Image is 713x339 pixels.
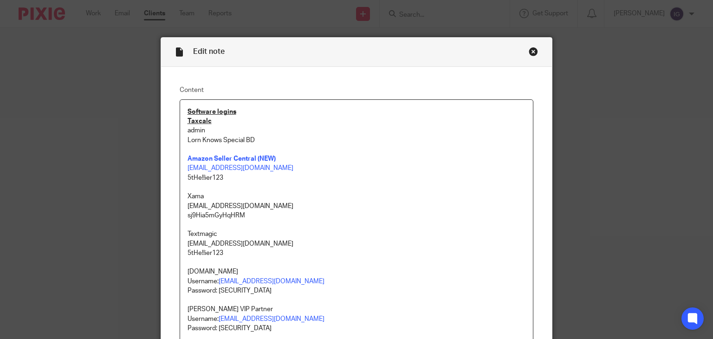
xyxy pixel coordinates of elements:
u: Software logins Taxcalc [188,109,236,124]
p: admin [188,126,526,135]
p: sj9Hia5mGyHqHRM [188,211,526,220]
p: 5tHe!!ier123 [188,248,526,258]
a: Amazon Seller Central (NEW) [188,156,276,162]
p: [EMAIL_ADDRESS][DOMAIN_NAME] [188,202,526,211]
p: [EMAIL_ADDRESS][DOMAIN_NAME] [188,239,526,248]
p: Password: [SECURITY_DATA] [188,286,526,295]
label: Content [180,85,534,95]
a: [EMAIL_ADDRESS][DOMAIN_NAME] [188,165,293,171]
p: Username: [188,314,526,324]
p: Username: [188,277,526,286]
p: Lorn Knows Special BD [188,136,526,164]
p: [DOMAIN_NAME] [188,267,526,276]
p: [PERSON_NAME] VIP Partner [188,305,526,314]
p: 5tHe!!ier123 [188,173,526,183]
p: Textmagic [188,229,526,239]
span: Edit note [193,48,225,55]
div: Close this dialog window [529,47,538,56]
p: Xama [188,192,526,201]
a: [EMAIL_ADDRESS][DOMAIN_NAME] [219,278,324,285]
a: [EMAIL_ADDRESS][DOMAIN_NAME] [219,316,324,322]
p: Password: [SECURITY_DATA] [188,324,526,333]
